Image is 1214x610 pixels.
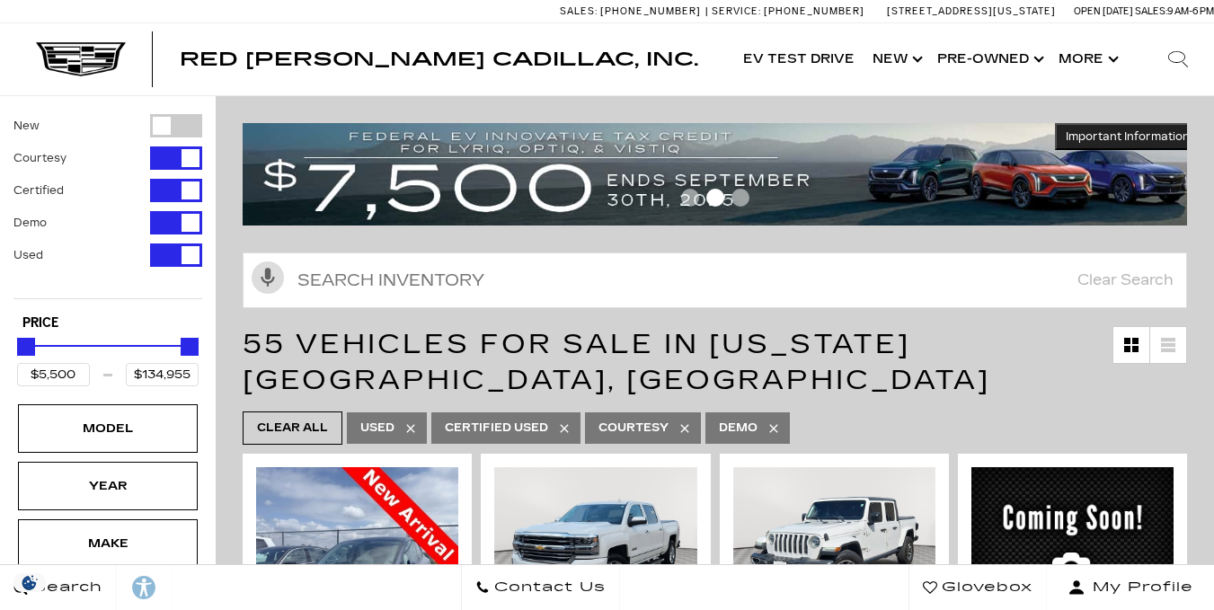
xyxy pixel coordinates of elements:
[18,519,198,568] div: MakeMake
[445,417,548,439] span: Certified Used
[63,534,153,553] div: Make
[181,338,199,356] div: Maximum Price
[17,363,90,386] input: Minimum
[764,5,864,17] span: [PHONE_NUMBER]
[13,117,40,135] label: New
[243,123,1201,225] img: vrp-tax-ending-august-version
[18,404,198,453] div: ModelModel
[937,575,1032,600] span: Glovebox
[126,363,199,386] input: Maximum
[731,189,749,207] span: Go to slide 3
[13,214,47,232] label: Demo
[1167,5,1214,17] span: 9 AM-6 PM
[1047,565,1214,610] button: Open user profile menu
[560,6,705,16] a: Sales: [PHONE_NUMBER]
[928,23,1050,95] a: Pre-Owned
[9,573,50,592] img: Opt-Out Icon
[13,114,202,298] div: Filter by Vehicle Type
[1066,129,1190,144] span: Important Information
[180,50,698,68] a: Red [PERSON_NAME] Cadillac, Inc.
[705,6,869,16] a: Service: [PHONE_NUMBER]
[864,23,928,95] a: New
[461,565,620,610] a: Contact Us
[9,573,50,592] section: Click to Open Cookie Consent Modal
[243,252,1187,308] input: Search Inventory
[17,332,199,386] div: Price
[1086,575,1193,600] span: My Profile
[734,23,864,95] a: EV Test Drive
[1050,23,1124,95] button: More
[243,328,990,396] span: 55 Vehicles for Sale in [US_STATE][GEOGRAPHIC_DATA], [GEOGRAPHIC_DATA]
[13,149,66,167] label: Courtesy
[36,42,126,76] img: Cadillac Dark Logo with Cadillac White Text
[17,338,35,356] div: Minimum Price
[180,49,698,70] span: Red [PERSON_NAME] Cadillac, Inc.
[13,246,43,264] label: Used
[490,575,606,600] span: Contact Us
[1135,5,1167,17] span: Sales:
[600,5,701,17] span: [PHONE_NUMBER]
[598,417,669,439] span: Courtesy
[22,315,193,332] h5: Price
[18,462,198,510] div: YearYear
[252,261,284,294] svg: Click to toggle on voice search
[63,419,153,438] div: Model
[712,5,761,17] span: Service:
[908,565,1047,610] a: Glovebox
[719,417,758,439] span: Demo
[257,417,328,439] span: Clear All
[887,5,1056,17] a: [STREET_ADDRESS][US_STATE]
[13,181,64,199] label: Certified
[560,5,598,17] span: Sales:
[681,189,699,207] span: Go to slide 1
[360,417,394,439] span: Used
[63,476,153,496] div: Year
[28,575,102,600] span: Search
[706,189,724,207] span: Go to slide 2
[1074,5,1133,17] span: Open [DATE]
